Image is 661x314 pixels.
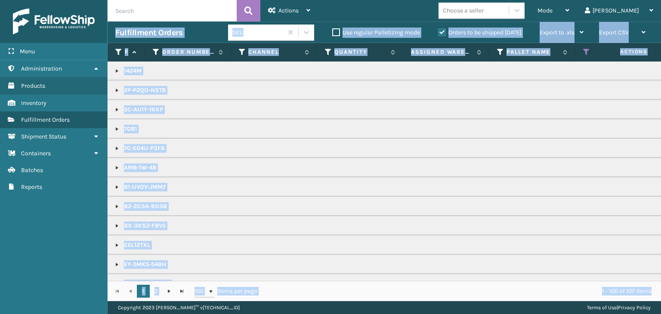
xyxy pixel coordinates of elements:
label: Assigned Warehouse [411,48,473,56]
span: Actions [278,7,299,14]
a: Terms of Use [587,305,617,311]
div: SKU [232,28,284,37]
span: Go to the last page [179,288,185,295]
span: items per page [195,285,257,298]
p: Copyright 2023 [PERSON_NAME]™ v [TECHNICAL_ID] [118,301,240,314]
a: 1 [137,285,150,298]
label: Quantity [334,48,386,56]
span: Actions [593,45,653,59]
span: Reports [21,183,42,191]
label: Use regular Palletizing mode [332,29,420,36]
a: Privacy Policy [618,305,651,311]
div: 1 - 100 of 107 items [269,287,652,296]
label: Pallet Name [507,48,559,56]
div: | [587,301,651,314]
h3: Fulfillment Orders [115,28,182,38]
span: Batches [21,166,43,174]
label: Order Number [162,48,214,56]
img: logo [13,9,95,34]
span: Go to the next page [166,288,173,295]
div: Choose a seller [443,6,484,15]
span: Shipment Status [21,133,66,140]
a: Go to the last page [176,285,188,298]
span: Export to .xls [540,29,575,36]
span: Export CSV [599,29,629,36]
label: Fulfillment Order Id [125,48,128,56]
span: Fulfillment Orders [21,116,70,123]
span: Menu [20,48,35,55]
span: Inventory [21,99,46,107]
span: Administration [21,65,62,72]
span: Products [21,82,45,89]
span: 100 [195,287,207,296]
label: Channel [248,48,300,56]
span: Mode [537,7,553,14]
a: Go to the next page [163,285,176,298]
a: 2 [150,285,163,298]
span: Containers [21,150,51,157]
label: Orders to be shipped [DATE] [438,29,522,36]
